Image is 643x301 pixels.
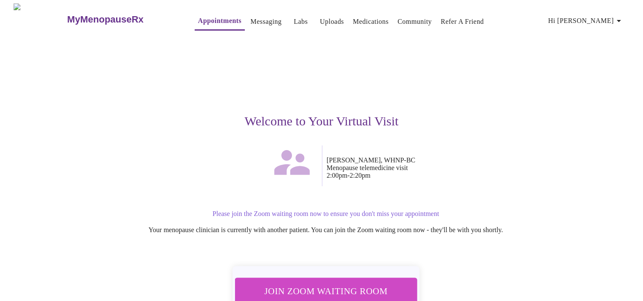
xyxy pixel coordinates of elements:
[247,13,285,30] button: Messaging
[66,5,178,34] a: MyMenopauseRx
[68,210,584,218] p: Please join the Zoom waiting room now to ensure you don't miss your appointment
[353,16,388,28] a: Medications
[545,12,627,29] button: Hi [PERSON_NAME]
[198,15,241,27] a: Appointments
[294,16,308,28] a: Labs
[60,114,584,128] h3: Welcome to Your Virtual Visit
[548,15,624,27] span: Hi [PERSON_NAME]
[317,13,348,30] button: Uploads
[14,3,66,35] img: MyMenopauseRx Logo
[349,13,392,30] button: Medications
[320,16,344,28] a: Uploads
[250,16,281,28] a: Messaging
[67,14,144,25] h3: MyMenopauseRx
[287,13,314,30] button: Labs
[437,13,487,30] button: Refer a Friend
[441,16,484,28] a: Refer a Friend
[195,12,245,31] button: Appointments
[394,13,435,30] button: Community
[327,156,584,179] p: [PERSON_NAME], WHNP-BC Menopause telemedicine visit 2:00pm - 2:20pm
[68,226,584,234] p: Your menopause clinician is currently with another patient. You can join the Zoom waiting room no...
[397,16,432,28] a: Community
[246,283,405,299] span: Join Zoom Waiting Room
